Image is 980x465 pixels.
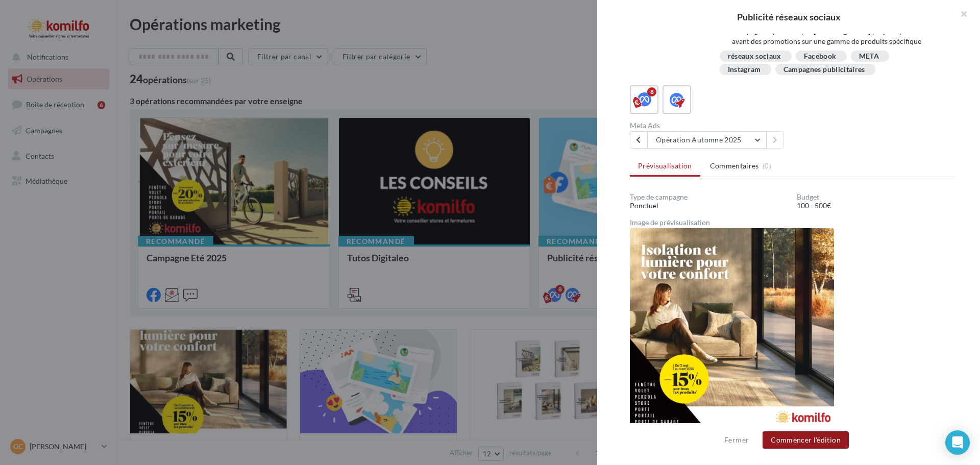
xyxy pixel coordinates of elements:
li: Campagne Opération par [PERSON_NAME] (15 jours) : mise en avant des promotions sur une gamme de p... [732,26,948,46]
button: Opération Automne 2025 [647,131,767,149]
div: Campagnes publicitaires [783,66,865,74]
div: Facebook [804,53,837,60]
div: Publicité réseaux sociaux [614,12,964,21]
div: Type de campagne [630,193,789,201]
div: Open Intercom Messenger [945,430,970,455]
div: 100 - 500€ [797,201,955,211]
div: Budget [797,193,955,201]
div: META [859,53,879,60]
div: Meta Ads [630,122,789,129]
button: Commencer l'édition [763,431,849,449]
img: 0df348e65638c7a133e2b42d1ef67b52.jpg [630,228,834,432]
div: 8 [647,87,656,96]
div: réseaux sociaux [728,53,781,60]
div: Ponctuel [630,201,789,211]
div: Instagram [728,66,761,74]
span: Commentaires [710,161,759,171]
button: Fermer [720,434,753,446]
span: (0) [763,162,771,170]
div: Image de prévisualisation [630,219,955,226]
